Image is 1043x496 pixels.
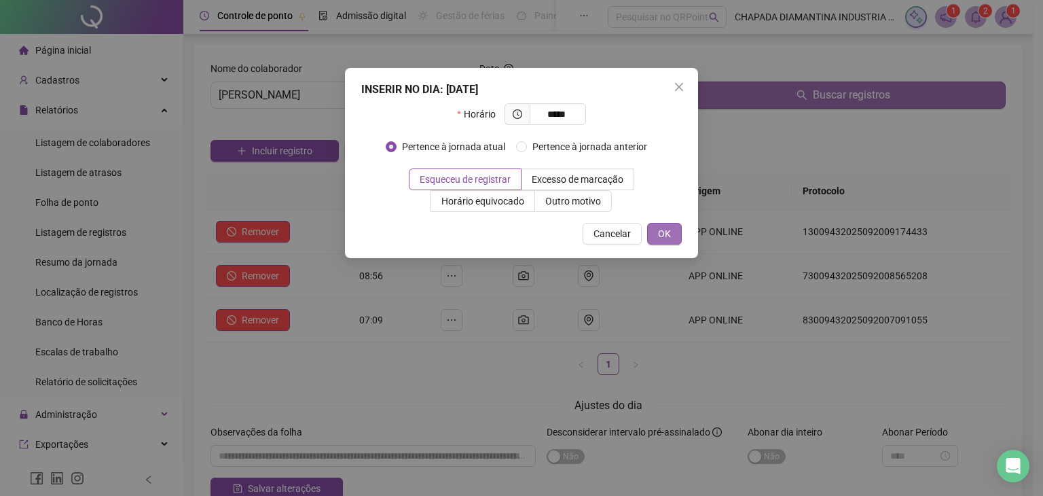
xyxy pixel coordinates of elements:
[668,76,690,98] button: Close
[420,174,511,185] span: Esqueceu de registrar
[997,450,1029,482] div: Open Intercom Messenger
[513,109,522,119] span: clock-circle
[674,82,684,92] span: close
[457,103,504,125] label: Horário
[361,82,682,98] div: INSERIR NO DIA : [DATE]
[647,223,682,245] button: OK
[441,196,524,207] span: Horário equivocado
[583,223,642,245] button: Cancelar
[397,139,511,154] span: Pertence à jornada atual
[532,174,623,185] span: Excesso de marcação
[658,226,671,241] span: OK
[593,226,631,241] span: Cancelar
[527,139,653,154] span: Pertence à jornada anterior
[545,196,601,207] span: Outro motivo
